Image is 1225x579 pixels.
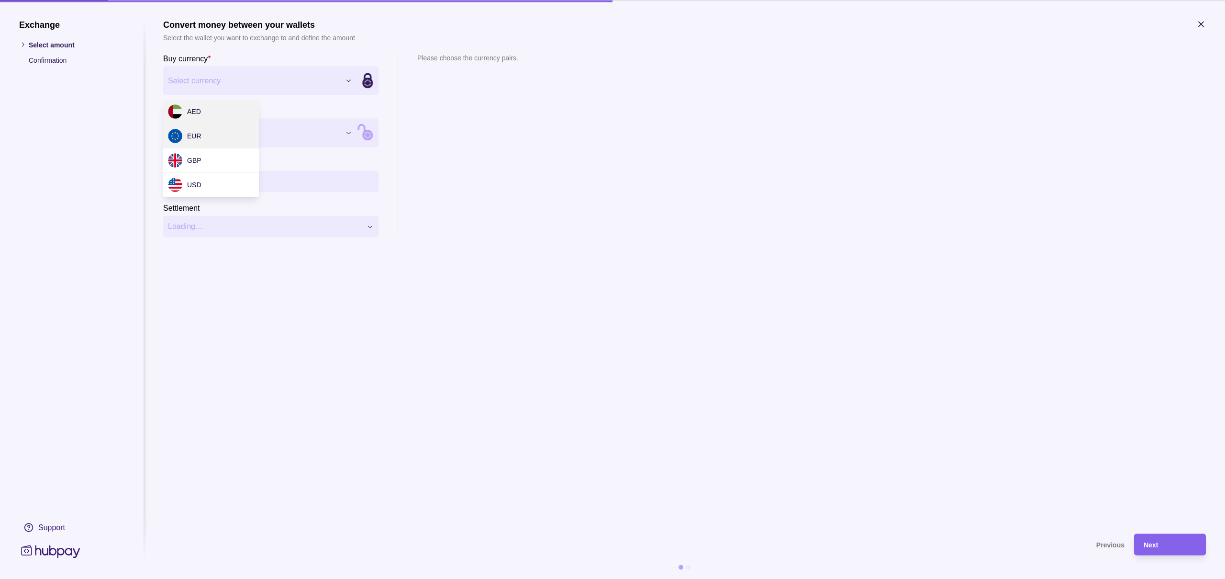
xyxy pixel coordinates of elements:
span: AED [187,108,201,115]
span: USD [187,181,201,189]
img: ae [168,104,182,119]
img: gb [168,153,182,168]
span: EUR [187,132,201,140]
img: us [168,178,182,192]
span: GBP [187,157,201,164]
img: eu [168,129,182,143]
